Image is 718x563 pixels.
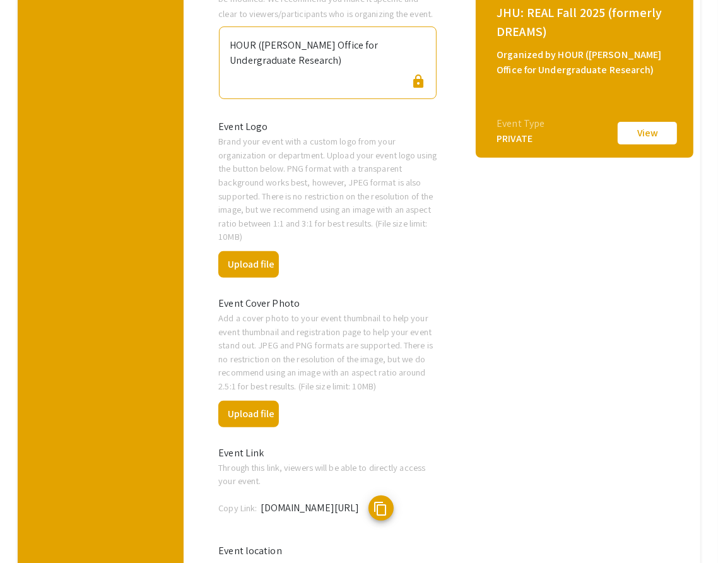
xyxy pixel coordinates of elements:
[497,131,544,146] div: PRIVATE
[290,398,321,429] span: done
[209,446,447,461] div: Event Link
[218,134,437,244] p: Brand your event with a custom logo from your organization or department. Upload your event logo ...
[230,32,426,68] div: HOUR ([PERSON_NAME] Office for Undergraduate Research)
[218,461,437,488] p: Through this link, viewers will be able to directly access your event.
[9,506,54,554] iframe: Chat
[290,249,321,279] span: done
[411,74,426,89] span: lock
[497,47,676,78] div: Organized by HOUR ([PERSON_NAME] Office for Undergraduate Research)
[218,311,437,393] p: Add a cover photo to your event thumbnail to help your event thumbnail and registration page to h...
[616,120,679,146] button: View
[218,401,279,427] button: Upload file
[368,495,394,521] button: copy submission link button
[497,3,676,41] div: JHU: REAL Fall 2025 (formerly DREAMS)
[209,119,447,134] div: Event Logo
[261,501,360,514] span: [DOMAIN_NAME][URL]
[218,543,437,559] p: Event location
[404,502,438,515] span: Copied!
[218,251,279,278] button: Upload file
[209,296,447,311] div: Event Cover Photo
[374,501,389,516] span: content_copy
[218,502,257,514] span: Copy Link:
[497,116,544,131] div: Event Type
